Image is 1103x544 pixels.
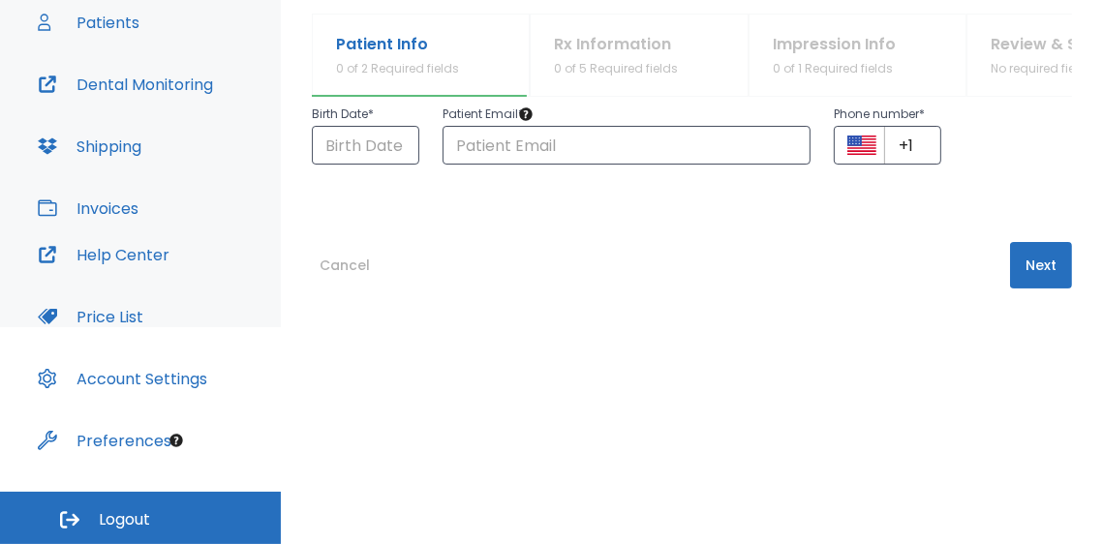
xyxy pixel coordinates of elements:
p: 0 of 2 Required fields [336,60,459,77]
div: Tooltip anchor [517,106,535,123]
button: Shipping [26,123,153,169]
input: +1 (702) 123-4567 [884,126,941,165]
input: Choose date [312,126,419,165]
button: Cancel [312,242,378,288]
button: Price List [26,293,155,340]
button: Select country [847,131,876,160]
p: Patient Email * [443,103,812,126]
input: Patient Email [443,126,812,165]
p: Patient Info [336,33,459,56]
div: Tooltip anchor [168,432,185,449]
button: Help Center [26,231,181,278]
span: Logout [99,509,150,530]
button: Invoices [26,185,150,231]
button: Account Settings [26,355,219,402]
button: Next [1010,242,1072,288]
p: Birth Date * [312,103,419,126]
button: Preferences [26,417,183,464]
button: Dental Monitoring [26,61,225,107]
p: Phone number * [834,103,941,126]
